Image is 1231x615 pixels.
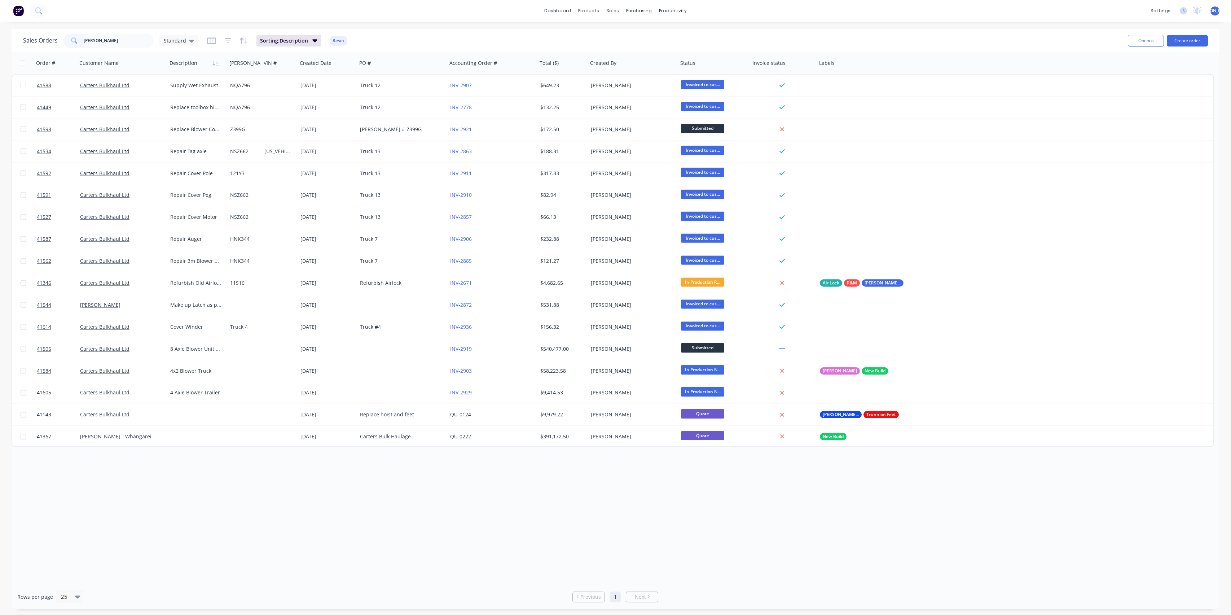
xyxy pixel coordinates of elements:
[37,345,51,353] span: 41505
[360,104,440,111] div: Truck 12
[820,367,888,375] button: [PERSON_NAME]New Build
[823,433,844,440] span: New Build
[681,212,724,221] span: Invoiced to cus...
[300,389,354,396] div: [DATE]
[450,411,471,418] a: QU-0124
[681,256,724,265] span: Invoiced to cus...
[80,389,129,396] a: Carters Bulkhaul Ltd
[170,389,222,396] div: 4 Axle Blower Trailer
[591,148,671,155] div: [PERSON_NAME]
[230,126,257,133] div: Z399G
[360,170,440,177] div: Truck 13
[573,593,604,601] a: Previous page
[229,59,273,67] div: [PERSON_NAME]#
[80,279,129,286] a: Carters Bulkhaul Ltd
[300,104,354,111] div: [DATE]
[80,82,129,89] a: Carters Bulkhaul Ltd
[449,59,497,67] div: Accounting Order #
[170,126,222,133] div: Replace Blower Coupling
[80,126,129,133] a: Carters Bulkhaul Ltd
[590,59,616,67] div: Created By
[37,206,80,228] a: 41527
[37,213,51,221] span: 41527
[80,235,129,242] a: Carters Bulkhaul Ltd
[84,34,154,48] input: Search...
[540,345,583,353] div: $540,477.00
[300,213,354,221] div: [DATE]
[591,323,671,331] div: [PERSON_NAME]
[80,104,129,111] a: Carters Bulkhaul Ltd
[450,104,472,111] a: INV-2778
[820,433,847,440] button: New Build
[681,124,724,133] span: Submitted
[37,97,80,118] a: 41449
[360,235,440,243] div: Truck 7
[37,279,51,287] span: 41346
[865,367,885,375] span: New Build
[450,345,472,352] a: INV-2919
[37,148,51,155] span: 41534
[37,250,80,272] a: 41562
[37,389,51,396] span: 41605
[230,213,257,221] div: NSZ662
[865,279,901,287] span: [PERSON_NAME] # 1IS16
[1128,35,1164,47] button: Options
[540,82,583,89] div: $649.23
[450,82,472,89] a: INV-2907
[450,433,471,440] a: QU-0222
[681,234,724,243] span: Invoiced to cus...
[591,279,671,287] div: [PERSON_NAME]
[360,148,440,155] div: Truck 13
[540,367,583,375] div: $58,223.58
[79,59,119,67] div: Customer Name
[450,279,472,286] a: INV-2671
[230,279,257,287] div: 11S16
[540,389,583,396] div: $9,414.53
[13,5,24,16] img: Factory
[591,170,671,177] div: [PERSON_NAME]
[681,102,724,111] span: Invoiced to cus...
[80,433,151,440] a: [PERSON_NAME] - Whangarei
[37,119,80,140] a: 41598
[80,345,129,352] a: Carters Bulkhaul Ltd
[170,279,222,287] div: Refurbish Old Airlock
[170,170,222,177] div: Repair Cover Pole
[570,592,661,602] ul: Pagination
[80,301,120,308] a: [PERSON_NAME]
[300,323,354,331] div: [DATE]
[80,323,129,330] a: Carters Bulkhaul Ltd
[823,367,857,375] span: [PERSON_NAME]
[170,191,222,199] div: Repair Cover Peg
[540,301,583,309] div: $531.88
[681,190,724,199] span: Invoiced to cus...
[37,257,51,265] span: 41562
[230,148,257,155] div: NSZ662
[681,146,724,155] span: Invoiced to cus...
[37,294,80,316] a: 41544
[681,300,724,309] span: Invoiced to cus...
[847,279,857,287] span: R&M
[680,59,695,67] div: Status
[359,59,371,67] div: PO #
[610,592,621,602] a: Page 1 is your current page
[170,323,222,331] div: Cover Winder
[450,170,472,177] a: INV-2911
[170,213,222,221] div: Repair Cover Motor
[37,126,51,133] span: 41598
[591,82,671,89] div: [PERSON_NAME]
[591,126,671,133] div: [PERSON_NAME]
[230,323,257,331] div: Truck 4
[264,148,293,155] div: [US_VEHICLE_IDENTIFICATION_NUMBER] Odometer - 596220
[623,5,655,16] div: purchasing
[37,382,80,403] a: 41605
[450,257,472,264] a: INV-2885
[360,279,440,287] div: Refurbish Airlock
[540,411,583,418] div: $9,979.22
[170,235,222,243] div: Repair Auger
[591,367,671,375] div: [PERSON_NAME]
[591,389,671,396] div: [PERSON_NAME]
[17,593,53,601] span: Rows per page
[681,365,724,374] span: In Production N...
[80,148,129,155] a: Carters Bulkhaul Ltd
[37,411,51,418] span: 41143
